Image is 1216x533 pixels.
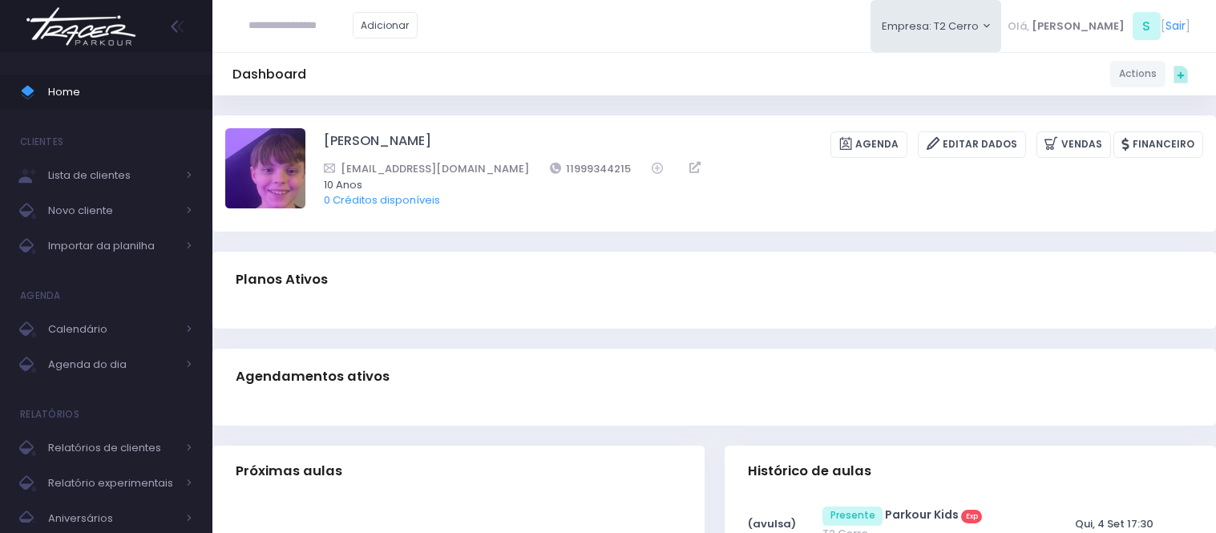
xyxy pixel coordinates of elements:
[324,160,529,177] a: [EMAIL_ADDRESS][DOMAIN_NAME]
[1133,12,1161,40] span: S
[1110,61,1166,87] a: Actions
[822,507,883,526] span: Presente
[48,319,176,340] span: Calendário
[236,256,328,302] h3: Planos Ativos
[1036,131,1111,158] a: Vendas
[48,438,176,458] span: Relatórios de clientes
[1001,8,1196,44] div: [ ]
[48,82,192,103] span: Home
[885,507,959,523] a: Parkour Kids
[324,177,1182,193] span: 10 Anos
[236,463,342,479] span: Próximas aulas
[48,236,176,256] span: Importar da planilha
[48,165,176,186] span: Lista de clientes
[20,126,63,158] h4: Clientes
[550,160,632,177] a: 11999344215
[324,131,431,158] a: [PERSON_NAME]
[1166,18,1186,34] a: Sair
[1113,131,1203,158] a: Financeiro
[48,473,176,494] span: Relatório experimentais
[236,353,390,399] h3: Agendamentos ativos
[1075,516,1153,531] span: Qui, 4 Set 17:30
[353,12,418,38] a: Adicionar
[20,280,61,312] h4: Agenda
[918,131,1026,158] a: Editar Dados
[225,128,305,208] img: Gabriel Diotto Lazarete
[20,398,79,430] h4: Relatórios
[48,200,176,221] span: Novo cliente
[48,354,176,375] span: Agenda do dia
[748,516,796,531] strong: (avulsa)
[324,192,440,208] a: 0 Créditos disponíveis
[1032,18,1125,34] span: [PERSON_NAME]
[1008,18,1029,34] span: Olá,
[232,67,306,83] h5: Dashboard
[48,508,176,529] span: Aniversários
[748,463,871,479] span: Histórico de aulas
[830,131,907,158] a: Agenda
[961,510,982,524] span: Exp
